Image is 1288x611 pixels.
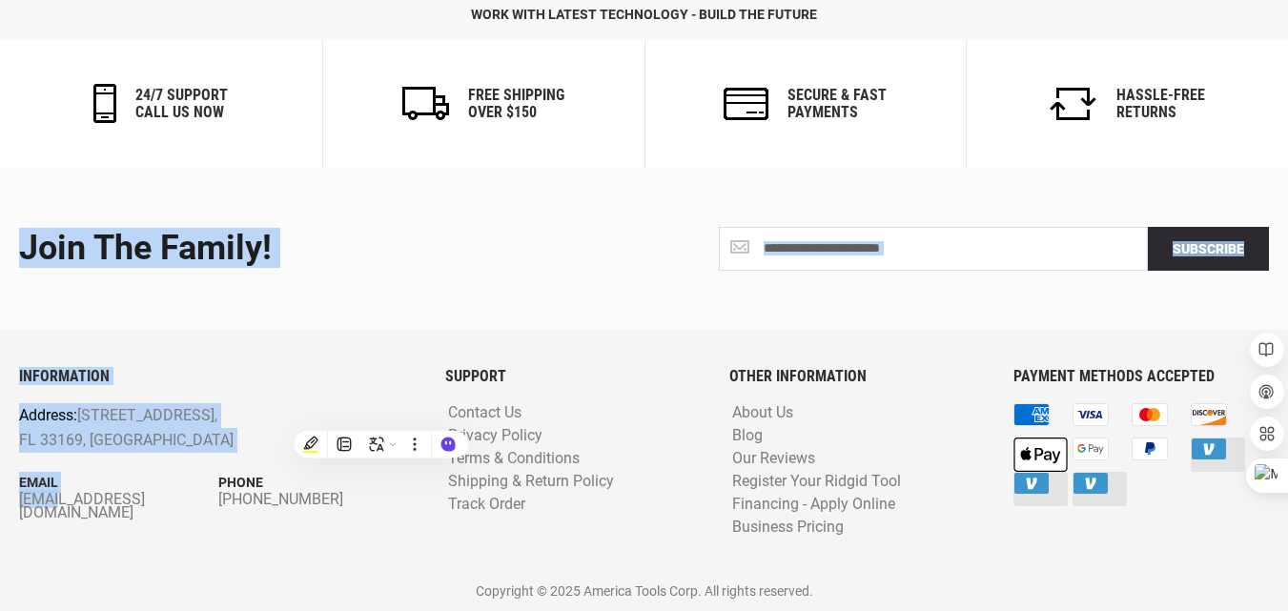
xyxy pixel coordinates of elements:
[218,493,418,506] a: [PHONE_NUMBER]
[443,496,530,514] a: Track Order
[468,87,564,120] h6: Free Shipping Over $150
[19,230,630,268] div: Join the Family!
[443,473,619,491] a: Shipping & Return Policy
[727,496,900,514] a: Financing - Apply Online
[19,403,337,452] p: [STREET_ADDRESS], FL 33169, [GEOGRAPHIC_DATA]
[19,580,1269,601] p: Copyright © 2025 America Tools Corp. All rights reserved.
[218,472,418,493] p: Phone
[19,368,417,385] h6: INFORMATION
[727,519,848,537] a: Business Pricing
[135,87,228,120] h6: 24/7 support call us now
[1013,368,1269,385] h6: PAYMENT METHODS ACCEPTED
[19,493,218,519] a: [EMAIL_ADDRESS][DOMAIN_NAME]
[443,427,547,445] a: Privacy Policy
[787,87,887,120] h6: secure & fast payments
[727,427,767,445] a: Blog
[19,406,77,424] span: Address:
[1173,241,1244,256] span: Subscribe
[727,404,798,422] a: About Us
[727,450,820,468] a: Our Reviews
[443,450,584,468] a: Terms & Conditions
[729,368,985,385] h6: OTHER INFORMATION
[445,368,701,385] h6: SUPPORT
[1148,227,1269,271] button: Subscribe
[1116,87,1205,120] h6: Hassle-Free Returns
[19,472,218,493] p: Email
[727,473,906,491] a: Register Your Ridgid Tool
[443,404,526,422] a: Contact Us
